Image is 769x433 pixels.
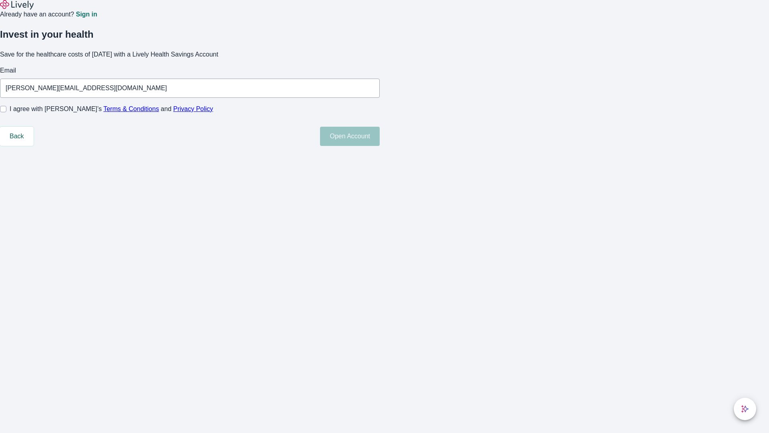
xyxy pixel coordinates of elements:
[76,11,97,18] a: Sign in
[173,105,213,112] a: Privacy Policy
[734,398,756,420] button: chat
[741,405,749,413] svg: Lively AI Assistant
[10,104,213,114] span: I agree with [PERSON_NAME]’s and
[103,105,159,112] a: Terms & Conditions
